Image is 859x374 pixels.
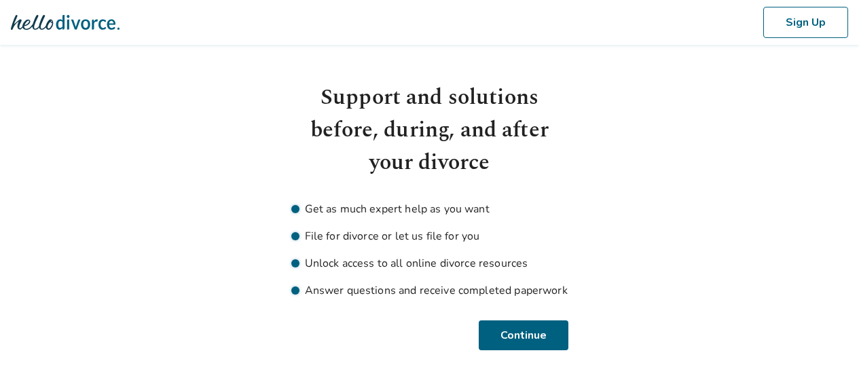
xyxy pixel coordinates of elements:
li: Get as much expert help as you want [291,201,568,217]
h1: Support and solutions before, during, and after your divorce [291,81,568,179]
li: Answer questions and receive completed paperwork [291,282,568,299]
button: Sign Up [763,7,848,38]
li: File for divorce or let us file for you [291,228,568,244]
button: Continue [479,320,568,350]
li: Unlock access to all online divorce resources [291,255,568,272]
img: Hello Divorce Logo [11,9,120,36]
